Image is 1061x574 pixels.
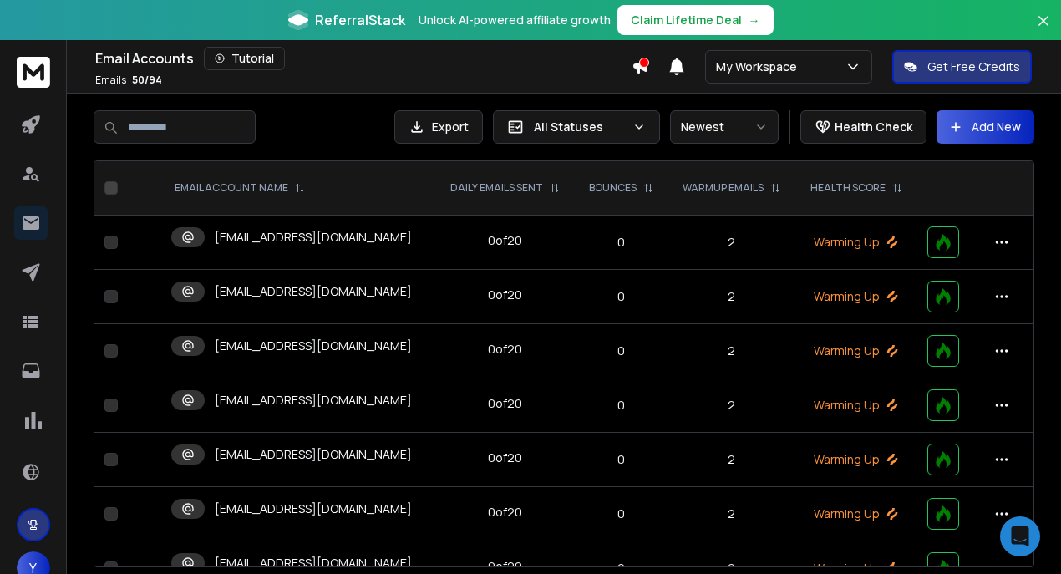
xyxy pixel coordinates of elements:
div: 0 of 20 [488,341,522,358]
p: Warming Up [805,451,906,468]
div: 0 of 20 [488,287,522,303]
td: 2 [668,216,796,270]
div: 0 of 20 [488,450,522,466]
p: Unlock AI-powered affiliate growth [419,12,611,28]
span: 50 / 94 [132,73,162,87]
td: 2 [668,324,796,378]
td: 2 [668,487,796,541]
p: [EMAIL_ADDRESS][DOMAIN_NAME] [215,338,412,354]
span: → [749,12,760,28]
p: Warming Up [805,397,906,414]
p: 0 [585,288,658,305]
p: [EMAIL_ADDRESS][DOMAIN_NAME] [215,446,412,463]
p: Warming Up [805,343,906,359]
button: Get Free Credits [892,50,1032,84]
p: Warming Up [805,234,906,251]
div: Email Accounts [95,47,632,70]
td: 2 [668,378,796,433]
p: 0 [585,234,658,251]
p: Get Free Credits [927,58,1020,75]
p: WARMUP EMAILS [683,181,764,195]
p: DAILY EMAILS SENT [450,181,543,195]
p: [EMAIL_ADDRESS][DOMAIN_NAME] [215,500,412,517]
button: Close banner [1033,10,1054,50]
p: Warming Up [805,505,906,522]
p: Warming Up [805,288,906,305]
button: Export [394,110,483,144]
p: My Workspace [716,58,804,75]
button: Health Check [800,110,926,144]
button: Claim Lifetime Deal→ [617,5,774,35]
p: Health Check [835,119,912,135]
div: 0 of 20 [488,395,522,412]
td: 2 [668,270,796,324]
p: [EMAIL_ADDRESS][DOMAIN_NAME] [215,555,412,571]
button: Tutorial [204,47,285,70]
p: [EMAIL_ADDRESS][DOMAIN_NAME] [215,283,412,300]
p: [EMAIL_ADDRESS][DOMAIN_NAME] [215,392,412,409]
p: 0 [585,505,658,522]
div: 0 of 20 [488,504,522,521]
div: 0 of 20 [488,232,522,249]
td: 2 [668,433,796,487]
p: Emails : [95,74,162,87]
button: Newest [670,110,779,144]
button: Add New [937,110,1034,144]
span: ReferralStack [315,10,405,30]
p: 0 [585,343,658,359]
div: EMAIL ACCOUNT NAME [175,181,305,195]
p: 0 [585,397,658,414]
p: HEALTH SCORE [810,181,886,195]
div: Open Intercom Messenger [1000,516,1040,556]
p: All Statuses [534,119,626,135]
p: 0 [585,451,658,468]
p: [EMAIL_ADDRESS][DOMAIN_NAME] [215,229,412,246]
p: BOUNCES [589,181,637,195]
